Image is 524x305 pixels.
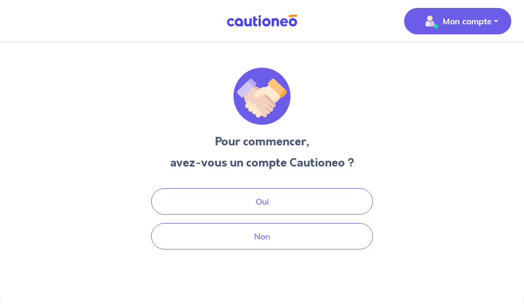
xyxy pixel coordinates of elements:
[170,154,354,171] h3: avez-vous un compte Cautioneo ?
[443,15,492,27] p: Mon compte
[222,14,302,27] img: Cautioneo
[151,188,373,215] button: Oui
[422,13,438,30] img: illu_account_valid_menu.svg
[151,223,373,249] button: Non
[233,68,291,125] img: illu_welcome.svg
[170,133,354,150] h3: Pour commencer,
[404,8,511,34] button: illu_account_valid_menu.svgMon compte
